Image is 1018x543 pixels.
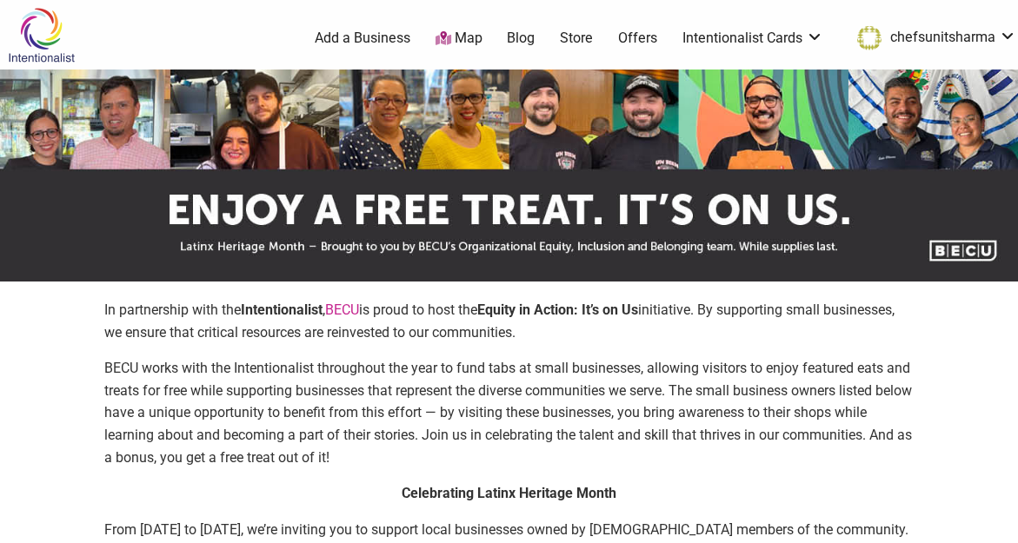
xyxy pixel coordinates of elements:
[560,29,593,48] a: Store
[436,29,482,49] a: Map
[104,299,914,343] p: In partnership with the , is proud to host the initiative. By supporting small businesses, we ens...
[402,485,616,501] strong: Celebrating Latinx Heritage Month
[241,301,323,318] strong: Intentionalist
[104,357,914,468] p: BECU works with the Intentionalist throughout the year to fund tabs at small businesses, allowing...
[477,301,638,318] strong: Equity in Action: It’s on Us
[315,29,410,48] a: Add a Business
[507,29,535,48] a: Blog
[325,301,359,318] a: BECU
[848,23,1016,54] a: chefsunitsharma
[618,29,657,48] a: Offers
[682,29,823,48] a: Intentionalist Cards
